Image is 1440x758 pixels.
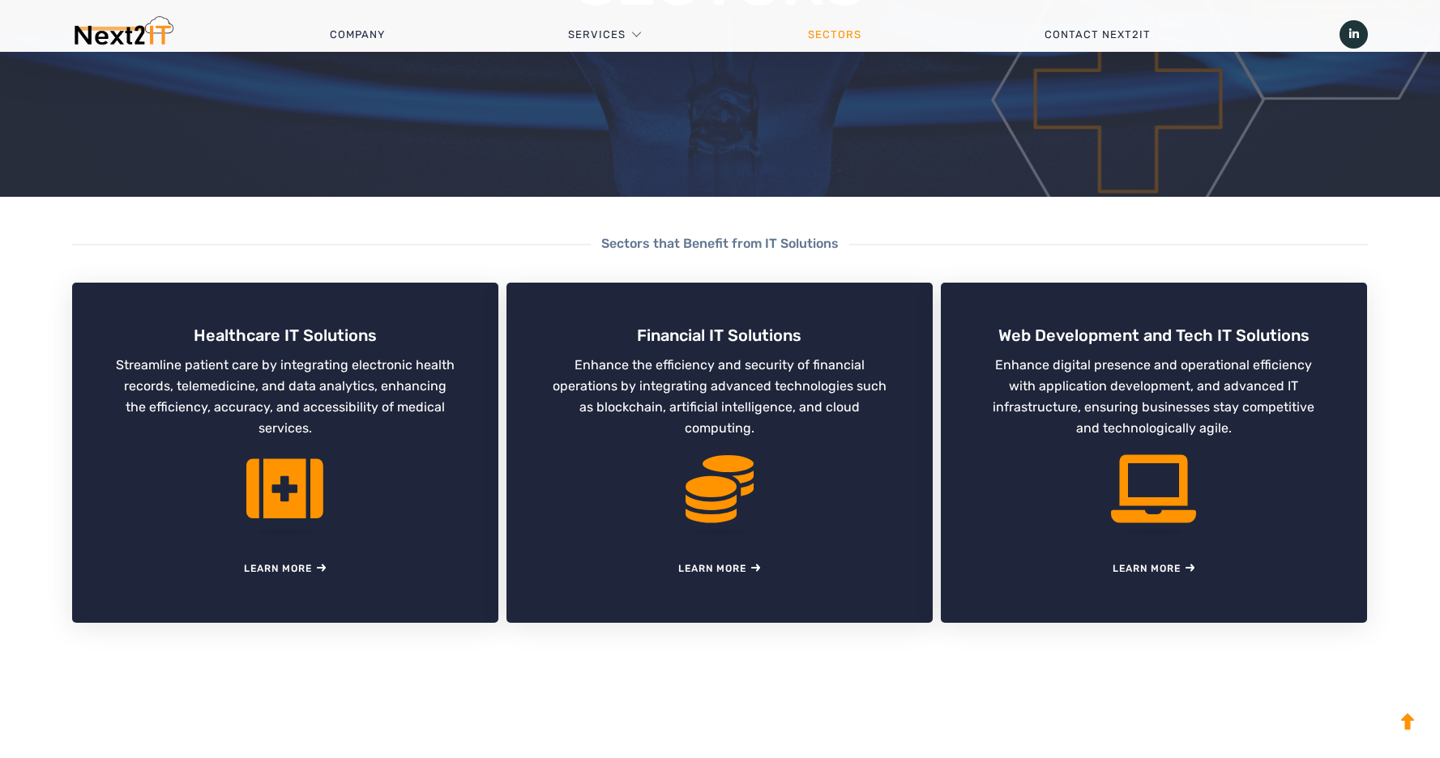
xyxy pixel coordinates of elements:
[549,325,890,347] h4: Financial IT Solutions
[553,357,887,436] span: Enhance the efficiency and security of financial operations by integrating advanced technologies ...
[116,357,455,436] span: Streamline patient care by integrating electronic health records, telemedicine, and data analytic...
[993,357,1314,436] span: Enhance digital presence and operational efficiency with application development, and advanced IT...
[716,11,953,59] a: Sectors
[953,11,1242,59] a: Contact Next2IT
[568,11,626,59] a: Services
[114,325,455,347] h4: Healthcare IT Solutions
[244,556,327,580] a: Learn More
[983,325,1324,347] h4: Web Development and Tech IT Solutions
[591,237,849,250] h4: Sectors that Benefit from IT Solutions
[72,16,173,53] img: Next2IT
[678,556,761,580] a: Learn More
[1113,556,1195,580] a: Learn More
[238,11,476,59] a: Company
